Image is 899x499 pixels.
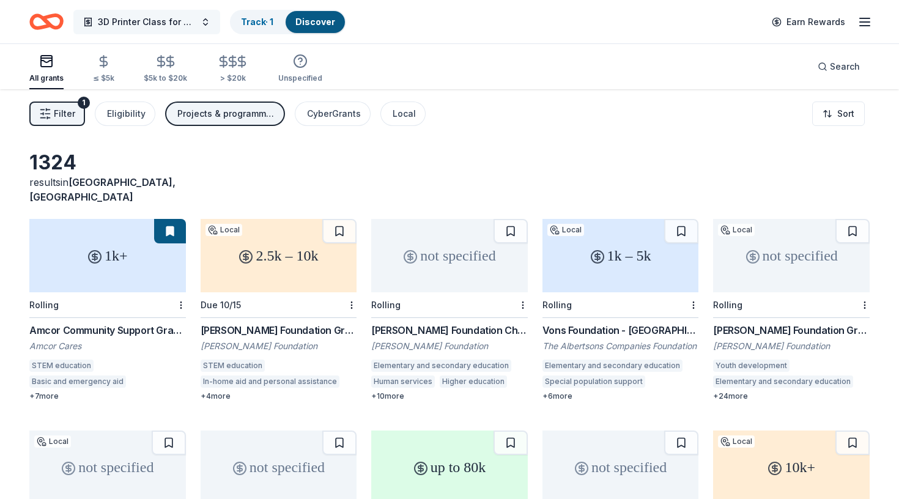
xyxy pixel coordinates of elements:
[177,106,275,121] div: Projects & programming, Education
[830,59,860,74] span: Search
[295,17,335,27] a: Discover
[542,360,683,372] div: Elementary and secondary education
[808,54,870,79] button: Search
[718,435,755,448] div: Local
[713,340,870,352] div: [PERSON_NAME] Foundation
[34,435,71,448] div: Local
[201,375,339,388] div: In-home aid and personal assistance
[29,391,186,401] div: + 7 more
[393,106,416,121] div: Local
[371,219,528,401] a: not specifiedRolling[PERSON_NAME] Foundation Charitable Donations[PERSON_NAME] FoundationElementa...
[295,102,371,126] button: CyberGrants
[29,102,85,126] button: Filter1
[29,176,176,203] span: in
[216,50,249,89] button: > $20k
[380,102,426,126] button: Local
[29,360,94,372] div: STEM education
[95,102,155,126] button: Eligibility
[713,391,870,401] div: + 24 more
[278,49,322,89] button: Unspecified
[371,391,528,401] div: + 10 more
[29,375,126,388] div: Basic and emergency aid
[205,224,242,236] div: Local
[29,150,186,175] div: 1324
[713,375,853,388] div: Elementary and secondary education
[230,10,346,34] button: Track· 1Discover
[713,300,742,310] div: Rolling
[107,106,146,121] div: Eligibility
[29,176,176,203] span: [GEOGRAPHIC_DATA], [GEOGRAPHIC_DATA]
[837,106,854,121] span: Sort
[29,340,186,352] div: Amcor Cares
[542,375,645,388] div: Special population support
[241,17,273,27] a: Track· 1
[29,219,186,292] div: 1k+
[542,323,699,338] div: Vons Foundation - [GEOGRAPHIC_DATA][US_STATE]
[201,300,241,310] div: Due 10/15
[713,219,870,401] a: not specifiedLocalRolling[PERSON_NAME] Foundation Grant[PERSON_NAME] FoundationYouth developmentE...
[371,360,511,372] div: Elementary and secondary education
[542,391,699,401] div: + 6 more
[713,323,870,338] div: [PERSON_NAME] Foundation Grant
[144,73,187,83] div: $5k to $20k
[812,102,865,126] button: Sort
[29,175,186,204] div: results
[29,323,186,338] div: Amcor Community Support Grants
[78,97,90,109] div: 1
[201,391,357,401] div: + 4 more
[29,7,64,36] a: Home
[371,323,528,338] div: [PERSON_NAME] Foundation Charitable Donations
[547,224,584,236] div: Local
[718,224,755,236] div: Local
[542,340,699,352] div: The Albertsons Companies Foundation
[201,360,265,372] div: STEM education
[93,50,114,89] button: ≤ $5k
[371,375,435,388] div: Human services
[440,375,507,388] div: Higher education
[278,73,322,83] div: Unspecified
[29,219,186,401] a: 1k+RollingAmcor Community Support GrantsAmcor CaresSTEM educationBasic and emergency aid+7more
[29,300,59,310] div: Rolling
[201,340,357,352] div: [PERSON_NAME] Foundation
[54,106,75,121] span: Filter
[165,102,285,126] button: Projects & programming, Education
[201,323,357,338] div: [PERSON_NAME] Foundation Grant
[713,219,870,292] div: not specified
[371,219,528,292] div: not specified
[216,73,249,83] div: > $20k
[542,300,572,310] div: Rolling
[201,219,357,401] a: 2.5k – 10kLocalDue 10/15[PERSON_NAME] Foundation Grant[PERSON_NAME] FoundationSTEM educationIn-ho...
[29,49,64,89] button: All grants
[542,219,699,292] div: 1k – 5k
[201,219,357,292] div: 2.5k – 10k
[93,73,114,83] div: ≤ $5k
[29,73,64,83] div: All grants
[764,11,853,33] a: Earn Rewards
[542,219,699,401] a: 1k – 5kLocalRollingVons Foundation - [GEOGRAPHIC_DATA][US_STATE]The Albertsons Companies Foundati...
[371,340,528,352] div: [PERSON_NAME] Foundation
[713,360,790,372] div: Youth development
[98,15,196,29] span: 3D Printer Class for Elementary and High School
[144,50,187,89] button: $5k to $20k
[307,106,361,121] div: CyberGrants
[371,300,401,310] div: Rolling
[73,10,220,34] button: 3D Printer Class for Elementary and High School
